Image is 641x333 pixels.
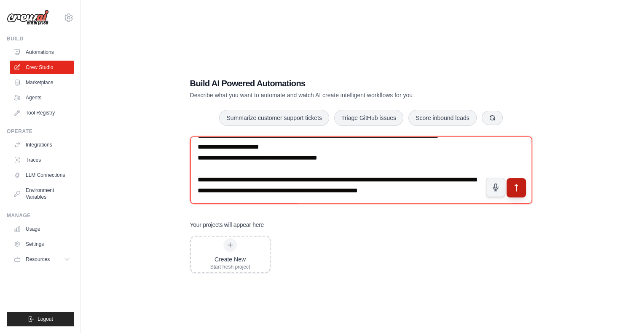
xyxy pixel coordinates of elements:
span: Logout [38,316,53,322]
span: Resources [26,256,50,263]
button: Logout [7,312,74,326]
a: Environment Variables [10,184,74,204]
a: Automations [10,45,74,59]
a: Agents [10,91,74,104]
div: Widget chat [599,293,641,333]
button: Summarize customer support tickets [219,110,329,126]
div: Start fresh project [210,264,250,270]
div: Create New [210,255,250,264]
a: Tool Registry [10,106,74,120]
iframe: Chat Widget [599,293,641,333]
button: Score inbound leads [408,110,477,126]
a: Traces [10,153,74,167]
h3: Your projects will appear here [190,221,264,229]
a: Crew Studio [10,61,74,74]
h1: Build AI Powered Automations [190,77,473,89]
a: LLM Connections [10,168,74,182]
p: Describe what you want to automate and watch AI create intelligent workflows for you [190,91,473,99]
button: Get new suggestions [482,111,503,125]
a: Integrations [10,138,74,152]
div: Manage [7,212,74,219]
button: Click to speak your automation idea [486,178,505,197]
div: Operate [7,128,74,135]
button: Resources [10,253,74,266]
a: Settings [10,237,74,251]
a: Usage [10,222,74,236]
a: Marketplace [10,76,74,89]
div: Build [7,35,74,42]
img: Logo [7,10,49,26]
button: Triage GitHub issues [334,110,403,126]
